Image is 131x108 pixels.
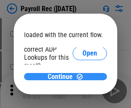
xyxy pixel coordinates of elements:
img: Continue [76,73,83,80]
span: Open [82,50,97,57]
button: Open [73,47,107,60]
button: ContinueContinue [24,73,107,80]
span: Continue [48,73,73,80]
div: Please select the correct ADP Lookups for this month [24,37,73,70]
